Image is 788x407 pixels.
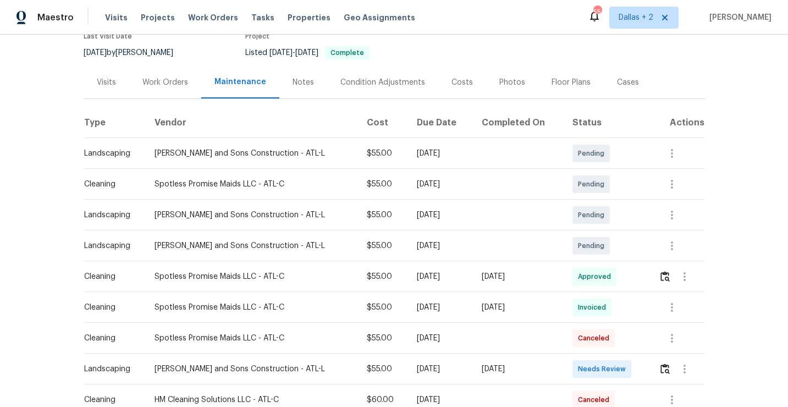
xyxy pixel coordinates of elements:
[408,107,472,138] th: Due Date
[269,49,318,57] span: -
[482,302,555,313] div: [DATE]
[578,210,609,221] span: Pending
[84,394,137,405] div: Cleaning
[367,179,399,190] div: $55.00
[619,12,653,23] span: Dallas + 2
[617,77,639,88] div: Cases
[340,77,425,88] div: Condition Adjustments
[269,49,293,57] span: [DATE]
[367,394,399,405] div: $60.00
[251,14,274,21] span: Tasks
[660,271,670,282] img: Review Icon
[417,364,464,375] div: [DATE]
[142,77,188,88] div: Work Orders
[578,364,630,375] span: Needs Review
[482,364,555,375] div: [DATE]
[155,271,349,282] div: Spotless Promise Maids LLC - ATL-C
[288,12,330,23] span: Properties
[417,271,464,282] div: [DATE]
[578,302,610,313] span: Invoiced
[659,263,671,290] button: Review Icon
[214,76,266,87] div: Maintenance
[705,12,772,23] span: [PERSON_NAME]
[97,77,116,88] div: Visits
[326,50,368,56] span: Complete
[84,210,137,221] div: Landscaping
[155,179,349,190] div: Spotless Promise Maids LLC - ATL-C
[578,240,609,251] span: Pending
[578,271,615,282] span: Approved
[84,46,186,59] div: by [PERSON_NAME]
[564,107,650,138] th: Status
[84,271,137,282] div: Cleaning
[417,302,464,313] div: [DATE]
[295,49,318,57] span: [DATE]
[245,33,269,40] span: Project
[417,210,464,221] div: [DATE]
[155,364,349,375] div: [PERSON_NAME] and Sons Construction - ATL-L
[367,271,399,282] div: $55.00
[417,240,464,251] div: [DATE]
[417,148,464,159] div: [DATE]
[155,302,349,313] div: Spotless Promise Maids LLC - ATL-C
[593,7,601,18] div: 55
[188,12,238,23] span: Work Orders
[245,49,370,57] span: Listed
[293,77,314,88] div: Notes
[482,271,555,282] div: [DATE]
[84,240,137,251] div: Landscaping
[155,333,349,344] div: Spotless Promise Maids LLC - ATL-C
[146,107,358,138] th: Vendor
[578,333,614,344] span: Canceled
[417,179,464,190] div: [DATE]
[578,148,609,159] span: Pending
[367,364,399,375] div: $55.00
[155,394,349,405] div: HM Cleaning Solutions LLC - ATL-C
[659,356,671,382] button: Review Icon
[367,333,399,344] div: $55.00
[84,49,107,57] span: [DATE]
[84,107,146,138] th: Type
[84,148,137,159] div: Landscaping
[84,364,137,375] div: Landscaping
[473,107,564,138] th: Completed On
[358,107,408,138] th: Cost
[660,364,670,374] img: Review Icon
[155,240,349,251] div: [PERSON_NAME] and Sons Construction - ATL-L
[578,394,614,405] span: Canceled
[451,77,473,88] div: Costs
[417,333,464,344] div: [DATE]
[84,333,137,344] div: Cleaning
[552,77,591,88] div: Floor Plans
[367,148,399,159] div: $55.00
[84,33,132,40] span: Last Visit Date
[105,12,128,23] span: Visits
[499,77,525,88] div: Photos
[37,12,74,23] span: Maestro
[650,107,704,138] th: Actions
[344,12,415,23] span: Geo Assignments
[417,394,464,405] div: [DATE]
[155,210,349,221] div: [PERSON_NAME] and Sons Construction - ATL-L
[84,302,137,313] div: Cleaning
[367,302,399,313] div: $55.00
[155,148,349,159] div: [PERSON_NAME] and Sons Construction - ATL-L
[84,179,137,190] div: Cleaning
[578,179,609,190] span: Pending
[367,210,399,221] div: $55.00
[367,240,399,251] div: $55.00
[141,12,175,23] span: Projects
